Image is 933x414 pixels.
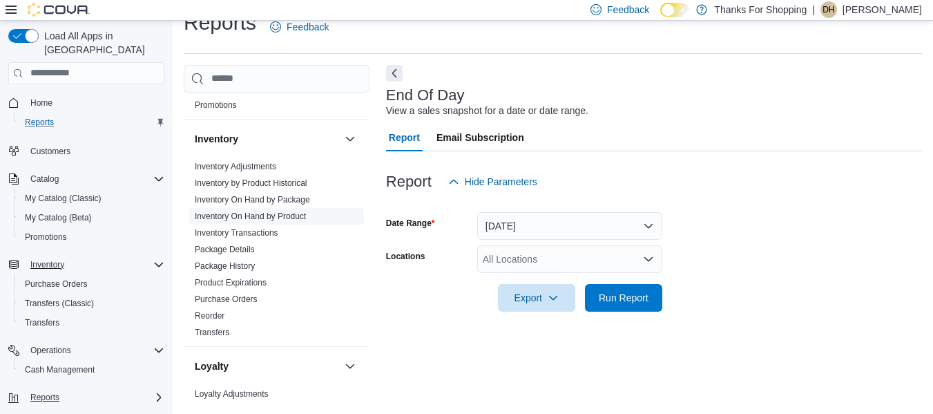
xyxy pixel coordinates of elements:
[28,3,90,17] img: Cova
[14,113,170,132] button: Reports
[19,276,164,292] span: Purchase Orders
[386,173,432,190] h3: Report
[498,284,575,312] button: Export
[195,244,255,255] span: Package Details
[14,189,170,208] button: My Catalog (Classic)
[195,195,310,205] a: Inventory On Hand by Package
[19,190,107,207] a: My Catalog (Classic)
[812,1,815,18] p: |
[19,361,100,378] a: Cash Management
[195,227,278,238] span: Inventory Transactions
[19,229,73,245] a: Promotions
[19,314,164,331] span: Transfers
[19,295,164,312] span: Transfers (Classic)
[195,84,260,93] a: Promotion Details
[195,261,255,272] span: Package History
[195,161,276,172] span: Inventory Adjustments
[195,389,269,399] a: Loyalty Adjustments
[195,211,306,222] span: Inventory On Hand by Product
[25,342,164,359] span: Operations
[25,389,65,406] button: Reports
[30,259,64,270] span: Inventory
[30,146,70,157] span: Customers
[25,212,92,223] span: My Catalog (Beta)
[195,100,237,111] span: Promotions
[25,232,67,243] span: Promotions
[389,124,420,151] span: Report
[195,178,307,188] a: Inventory by Product Historical
[195,132,238,146] h3: Inventory
[195,194,310,205] span: Inventory On Hand by Package
[25,193,102,204] span: My Catalog (Classic)
[184,158,369,346] div: Inventory
[436,124,524,151] span: Email Subscription
[25,342,77,359] button: Operations
[25,364,95,375] span: Cash Management
[386,87,465,104] h3: End Of Day
[195,261,255,271] a: Package History
[714,1,807,18] p: Thanks For Shopping
[184,9,256,37] h1: Reports
[30,392,59,403] span: Reports
[342,358,358,375] button: Loyalty
[607,3,649,17] span: Feedback
[599,291,648,305] span: Run Report
[14,294,170,313] button: Transfers (Classic)
[25,389,164,406] span: Reports
[506,284,567,312] span: Export
[3,169,170,189] button: Catalog
[25,279,88,290] span: Purchase Orders
[843,1,922,18] p: [PERSON_NAME]
[3,93,170,113] button: Home
[25,143,76,160] a: Customers
[30,97,52,109] span: Home
[30,173,59,185] span: Catalog
[19,295,99,312] a: Transfers (Classic)
[660,3,689,17] input: Dark Mode
[386,104,588,118] div: View a sales snapshot for a date or date range.
[3,140,170,160] button: Customers
[25,317,59,328] span: Transfers
[342,131,358,147] button: Inventory
[195,388,269,399] span: Loyalty Adjustments
[25,298,94,309] span: Transfers (Classic)
[19,190,164,207] span: My Catalog (Classic)
[643,254,654,265] button: Open list of options
[19,114,59,131] a: Reports
[14,274,170,294] button: Purchase Orders
[195,132,339,146] button: Inventory
[195,359,229,373] h3: Loyalty
[19,114,164,131] span: Reports
[195,359,339,373] button: Loyalty
[195,294,258,305] span: Purchase Orders
[195,211,306,221] a: Inventory On Hand by Product
[39,29,164,57] span: Load All Apps in [GEOGRAPHIC_DATA]
[19,209,164,226] span: My Catalog (Beta)
[14,208,170,227] button: My Catalog (Beta)
[3,388,170,407] button: Reports
[195,328,229,337] a: Transfers
[14,313,170,332] button: Transfers
[195,100,237,110] a: Promotions
[25,94,164,111] span: Home
[195,310,224,321] span: Reorder
[14,227,170,247] button: Promotions
[264,13,334,41] a: Feedback
[3,255,170,274] button: Inventory
[195,311,224,321] a: Reorder
[443,168,543,196] button: Hide Parameters
[823,1,834,18] span: DH
[195,294,258,304] a: Purchase Orders
[195,278,267,288] a: Product Expirations
[25,142,164,159] span: Customers
[195,162,276,171] a: Inventory Adjustments
[820,1,837,18] div: Desiree Hamilton
[386,218,435,229] label: Date Range
[195,228,278,238] a: Inventory Transactions
[195,327,229,338] span: Transfers
[195,277,267,288] span: Product Expirations
[477,212,662,240] button: [DATE]
[25,171,64,187] button: Catalog
[19,276,93,292] a: Purchase Orders
[195,245,255,254] a: Package Details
